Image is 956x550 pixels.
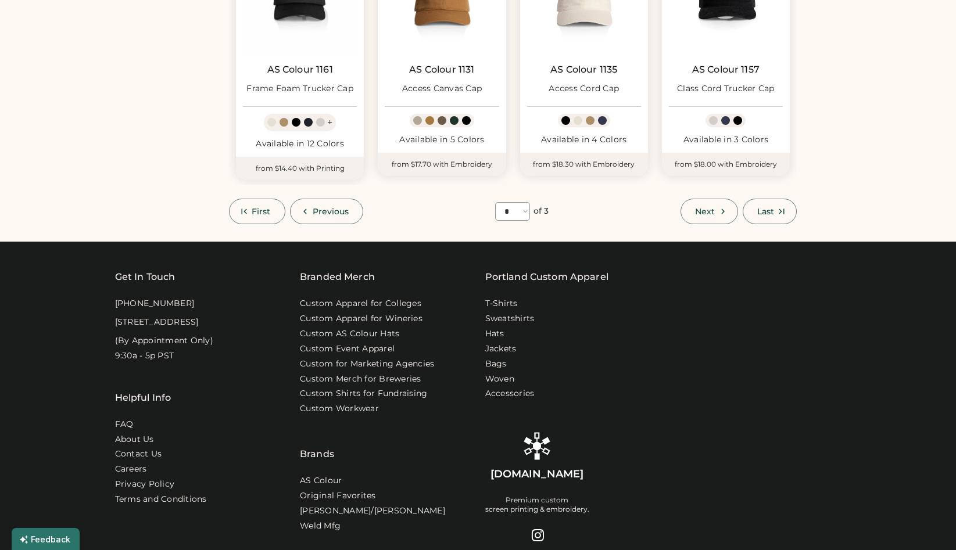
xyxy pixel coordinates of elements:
[677,83,775,95] div: Class Cord Trucker Cap
[757,207,774,215] span: Last
[300,373,421,385] a: Custom Merch for Breweries
[115,391,171,405] div: Helpful Info
[300,328,399,340] a: Custom AS Colour Hats
[550,64,617,76] a: AS Colour 1135
[485,343,517,355] a: Jackets
[252,207,271,215] span: First
[485,373,514,385] a: Woven
[300,270,375,284] div: Branded Merch
[300,490,376,502] a: Original Favorites
[300,298,421,310] a: Custom Apparel for Colleges
[485,298,518,310] a: T-Shirts
[520,153,648,176] div: from $18.30 with Embroidery
[115,494,207,505] div: Terms and Conditions
[695,207,715,215] span: Next
[115,270,176,284] div: Get In Touch
[485,388,535,400] a: Accessories
[115,298,195,310] div: [PHONE_NUMBER]
[300,475,342,487] a: AS Colour
[402,83,482,95] div: Access Canvas Cap
[523,432,551,460] img: Rendered Logo - Screens
[485,495,589,514] div: Premium custom screen printing & embroidery.
[115,419,134,430] a: FAQ
[385,134,499,146] div: Available in 5 Colors
[300,388,427,400] a: Custom Shirts for Fundraising
[236,157,364,180] div: from $14.40 with Printing
[669,134,783,146] div: Available in 3 Colors
[300,520,341,532] a: Weld Mfg
[300,505,445,517] a: [PERSON_NAME]/[PERSON_NAME]
[300,358,434,370] a: Custom for Marketing Agencies
[115,350,174,362] div: 9:30a - 5p PST
[549,83,619,95] div: Access Cord Cap
[300,343,395,355] a: Custom Event Apparel
[485,313,535,325] a: Sweatshirts
[743,199,797,224] button: Last
[534,206,549,217] div: of 3
[327,116,332,129] div: +
[300,313,422,325] a: Custom Apparel for Wineries
[662,153,790,176] div: from $18.00 with Embroidery
[692,64,760,76] a: AS Colour 1157
[378,153,506,176] div: from $17.70 with Embroidery
[267,64,333,76] a: AS Colour 1161
[115,317,199,328] div: [STREET_ADDRESS]
[243,138,357,150] div: Available in 12 Colors
[115,448,162,460] a: Contact Us
[115,479,175,490] a: Privacy Policy
[490,467,583,481] div: [DOMAIN_NAME]
[313,207,349,215] span: Previous
[229,199,285,224] button: First
[527,134,641,146] div: Available in 4 Colors
[409,64,474,76] a: AS Colour 1131
[246,83,353,95] div: Frame Foam Trucker Cap
[485,328,504,340] a: Hats
[300,403,379,415] a: Custom Workwear
[115,335,213,347] div: (By Appointment Only)
[115,463,147,475] a: Careers
[485,270,608,284] a: Portland Custom Apparel
[485,358,507,370] a: Bags
[290,199,364,224] button: Previous
[300,418,334,461] div: Brands
[115,434,154,445] a: About Us
[681,199,737,224] button: Next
